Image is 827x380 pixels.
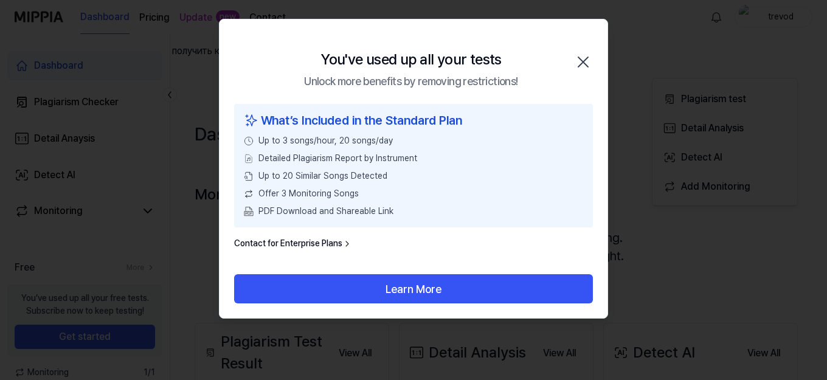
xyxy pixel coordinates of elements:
div: What’s Included in the Standard Plan [244,111,583,130]
span: Detailed Plagiarism Report by Instrument [258,152,417,165]
span: Up to 3 songs/hour, 20 songs/day [258,134,393,147]
div: You've used up all your tests [320,49,502,71]
a: Contact for Enterprise Plans [234,237,352,250]
span: Up to 20 Similar Songs Detected [258,170,387,182]
img: PDF Download [244,207,254,216]
button: Learn More [234,274,593,303]
span: PDF Download and Shareable Link [258,205,393,218]
span: Offer 3 Monitoring Songs [258,187,359,200]
img: sparkles icon [244,111,258,130]
div: Unlock more benefits by removing restrictions! [304,73,517,89]
img: File Select [244,154,254,164]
